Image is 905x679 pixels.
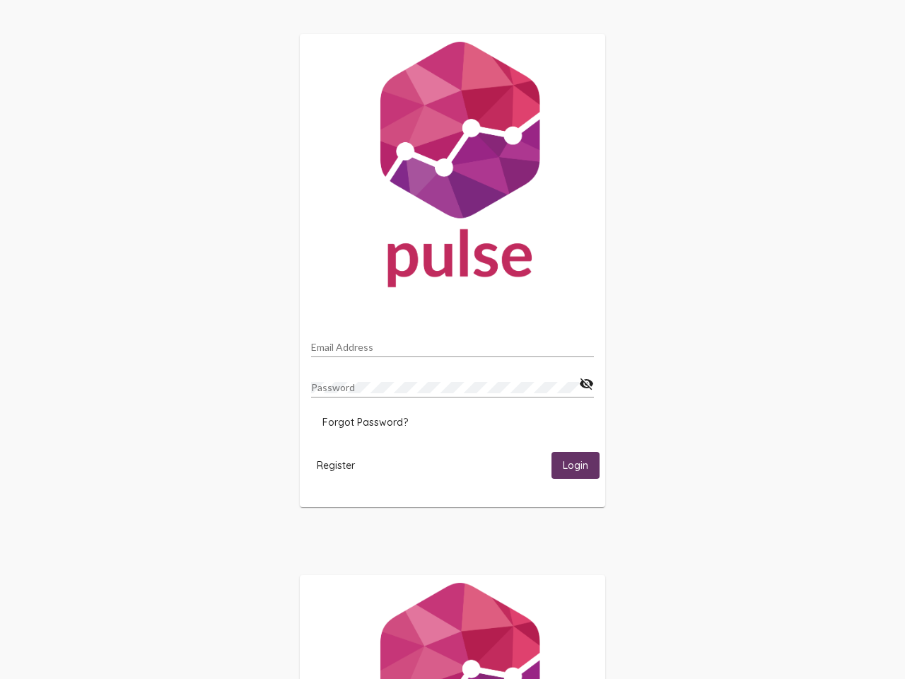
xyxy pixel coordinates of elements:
button: Register [305,452,366,478]
span: Forgot Password? [322,416,408,429]
mat-icon: visibility_off [579,376,594,393]
button: Login [551,452,600,478]
img: Pulse For Good Logo [300,34,605,301]
button: Forgot Password? [311,410,419,435]
span: Register [317,459,355,472]
span: Login [563,460,588,472]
